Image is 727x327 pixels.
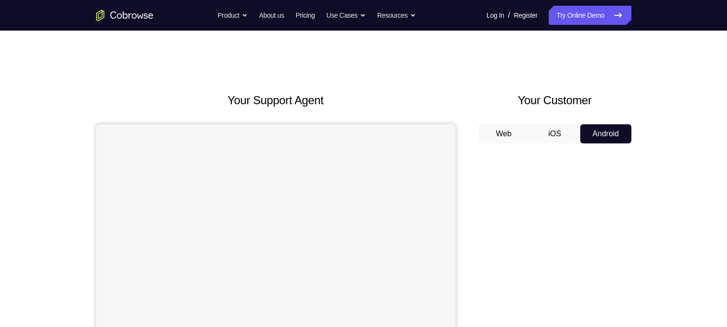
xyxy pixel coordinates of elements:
[487,6,504,25] a: Log In
[96,10,153,21] a: Go to the home page
[514,6,537,25] a: Register
[529,124,580,143] button: iOS
[259,6,284,25] a: About us
[549,6,631,25] a: Try Online Demo
[295,6,315,25] a: Pricing
[478,92,631,109] h2: Your Customer
[580,124,631,143] button: Android
[478,124,530,143] button: Web
[217,6,248,25] button: Product
[96,92,456,109] h2: Your Support Agent
[326,6,366,25] button: Use Cases
[508,10,510,21] span: /
[377,6,416,25] button: Resources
